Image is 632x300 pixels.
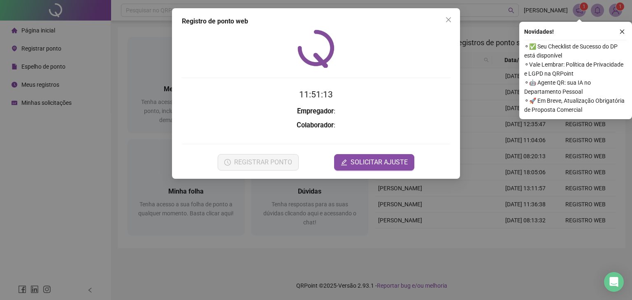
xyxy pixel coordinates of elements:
[524,42,627,60] span: ⚬ ✅ Seu Checklist de Sucesso do DP está disponível
[445,16,452,23] span: close
[297,121,334,129] strong: Colaborador
[297,107,334,115] strong: Empregador
[524,60,627,78] span: ⚬ Vale Lembrar: Política de Privacidade e LGPD na QRPoint
[299,90,333,99] time: 11:51:13
[182,106,450,117] h3: :
[218,154,299,171] button: REGISTRAR PONTO
[341,159,347,166] span: edit
[524,96,627,114] span: ⚬ 🚀 Em Breve, Atualização Obrigatória de Proposta Comercial
[524,78,627,96] span: ⚬ 🤖 Agente QR: sua IA no Departamento Pessoal
[334,154,414,171] button: editSOLICITAR AJUSTE
[524,27,554,36] span: Novidades !
[297,30,335,68] img: QRPoint
[182,16,450,26] div: Registro de ponto web
[351,157,408,167] span: SOLICITAR AJUSTE
[182,120,450,131] h3: :
[604,272,624,292] div: Open Intercom Messenger
[619,29,625,35] span: close
[442,13,455,26] button: Close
